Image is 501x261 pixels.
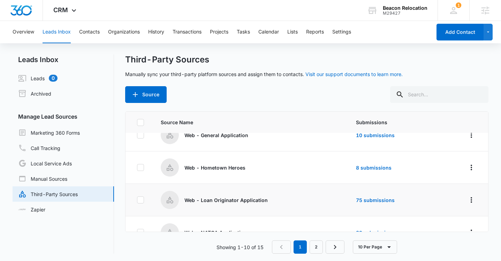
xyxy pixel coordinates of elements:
[13,54,114,65] h2: Leads Inbox
[466,227,477,238] button: Overflow Menu
[356,132,395,138] a: 10 submissions
[184,132,248,139] p: Web - General Application
[390,86,488,103] input: Search...
[287,21,298,43] button: Lists
[356,230,395,236] a: 29 submissions
[53,6,68,14] span: CRM
[18,174,67,183] a: Manual Sources
[108,21,140,43] button: Organizations
[43,21,71,43] button: Leads Inbox
[18,190,78,198] a: Third-Party Sources
[125,54,209,65] h1: Third-Party Sources
[353,240,397,254] button: 10 Per Page
[258,21,279,43] button: Calendar
[148,21,164,43] button: History
[217,244,264,251] p: Showing 1-10 of 15
[456,2,461,8] span: 1
[125,70,403,78] p: Manually sync your third-party platform sources and assign them to contacts.
[356,119,432,126] span: Submissions
[13,112,114,121] h3: Manage Lead Sources
[18,74,58,82] a: Leads0
[437,24,484,40] button: Add Contact
[306,21,324,43] button: Reports
[305,71,403,77] a: Visit our support documents to learn more.
[13,21,34,43] button: Overview
[18,128,80,137] a: Marketing 360 Forms
[326,240,344,254] a: Next Page
[466,194,477,206] button: Overflow Menu
[356,197,395,203] a: 75 submissions
[125,86,167,103] button: Source
[79,21,100,43] button: Contacts
[237,21,250,43] button: Tasks
[18,206,45,213] a: Zapier
[332,21,351,43] button: Settings
[161,119,339,126] span: Source Name
[294,240,307,254] em: 1
[383,11,427,16] div: account id
[310,240,323,254] a: Page 2
[173,21,202,43] button: Transactions
[18,89,51,98] a: Archived
[466,129,477,141] button: Overflow Menu
[210,21,228,43] button: Projects
[18,159,72,167] a: Local Service Ads
[383,5,427,11] div: account name
[184,196,268,204] p: Web - Loan Originator Application
[272,240,344,254] nav: Pagination
[356,165,392,171] a: 8 submissions
[466,162,477,173] button: Overflow Menu
[184,229,247,236] p: Web - NATCA Application
[18,144,60,152] a: Call Tracking
[184,164,245,171] p: Web - Hometown Heroes
[456,2,461,8] div: notifications count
